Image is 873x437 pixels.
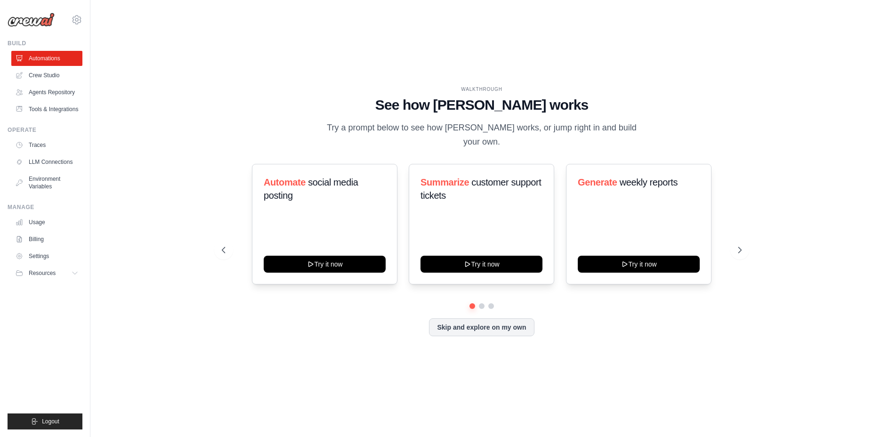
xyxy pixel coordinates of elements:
[420,177,469,187] span: Summarize
[323,121,640,149] p: Try a prompt below to see how [PERSON_NAME] works, or jump right in and build your own.
[264,256,386,273] button: Try it now
[42,418,59,425] span: Logout
[11,138,82,153] a: Traces
[222,86,742,93] div: WALKTHROUGH
[578,177,617,187] span: Generate
[264,177,306,187] span: Automate
[420,256,542,273] button: Try it now
[11,85,82,100] a: Agents Repository
[264,177,358,201] span: social media posting
[11,266,82,281] button: Resources
[8,13,55,27] img: Logo
[8,40,82,47] div: Build
[11,51,82,66] a: Automations
[619,177,677,187] span: weekly reports
[429,318,534,336] button: Skip and explore on my own
[420,177,541,201] span: customer support tickets
[11,215,82,230] a: Usage
[11,171,82,194] a: Environment Variables
[8,126,82,134] div: Operate
[8,413,82,429] button: Logout
[8,203,82,211] div: Manage
[11,232,82,247] a: Billing
[222,97,742,113] h1: See how [PERSON_NAME] works
[11,102,82,117] a: Tools & Integrations
[11,249,82,264] a: Settings
[29,269,56,277] span: Resources
[11,154,82,170] a: LLM Connections
[11,68,82,83] a: Crew Studio
[578,256,700,273] button: Try it now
